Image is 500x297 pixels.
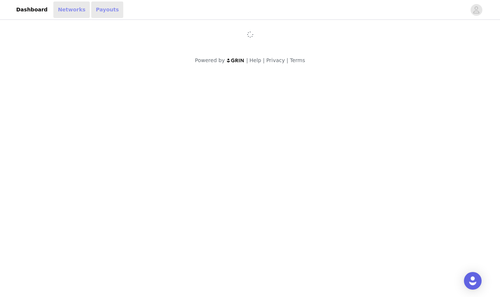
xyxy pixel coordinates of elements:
a: Terms [290,57,305,63]
span: Powered by [195,57,225,63]
a: Networks [53,1,90,18]
span: | [263,57,265,63]
div: Open Intercom Messenger [464,272,482,290]
span: | [287,57,288,63]
a: Dashboard [12,1,52,18]
img: logo [226,58,245,63]
div: avatar [473,4,480,16]
a: Payouts [91,1,123,18]
span: | [246,57,248,63]
a: Privacy [266,57,285,63]
a: Help [249,57,261,63]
